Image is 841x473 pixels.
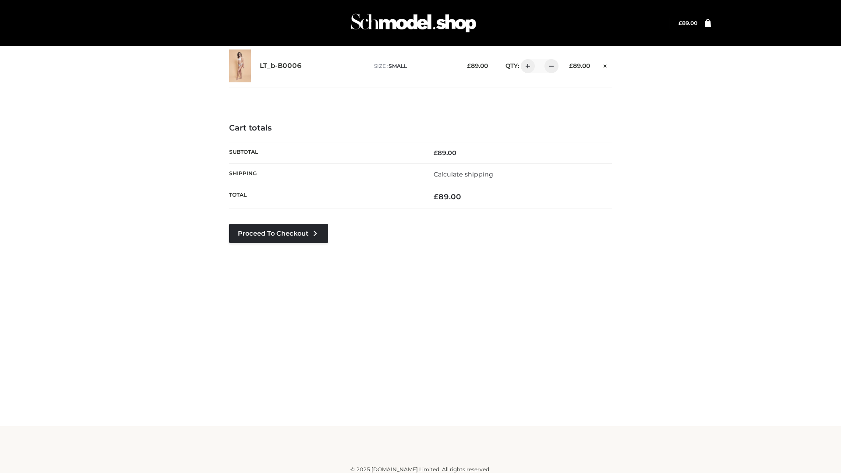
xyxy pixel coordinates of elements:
a: Proceed to Checkout [229,224,328,243]
div: QTY: [497,59,555,73]
span: £ [434,192,438,201]
th: Shipping [229,163,420,185]
bdi: 89.00 [467,62,488,69]
a: Calculate shipping [434,170,493,178]
th: Total [229,185,420,208]
img: Schmodel Admin 964 [348,6,479,40]
span: £ [678,20,682,26]
p: size : [374,62,453,70]
span: SMALL [389,63,407,69]
bdi: 89.00 [569,62,590,69]
th: Subtotal [229,142,420,163]
span: £ [467,62,471,69]
span: £ [434,149,438,157]
span: £ [569,62,573,69]
a: £89.00 [678,20,697,26]
h4: Cart totals [229,124,612,133]
bdi: 89.00 [434,149,456,157]
bdi: 89.00 [434,192,461,201]
a: Remove this item [599,59,612,71]
a: LT_b-B0006 [260,62,302,70]
bdi: 89.00 [678,20,697,26]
